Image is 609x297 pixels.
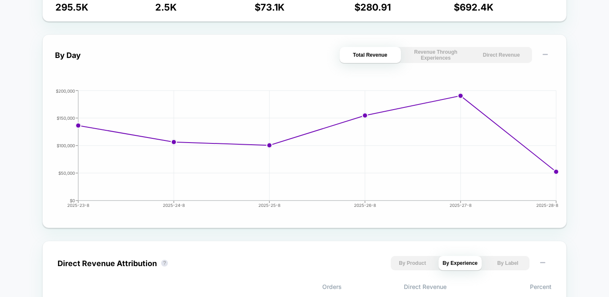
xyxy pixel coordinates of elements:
[155,2,255,13] p: 2.5K
[471,47,532,63] button: Direct Revenue
[57,115,75,121] tspan: $150,000
[405,47,466,63] button: Revenue Through Experiences
[57,143,75,148] tspan: $100,000
[255,2,354,13] p: $ 73.1K
[58,259,157,268] div: Direct Revenue Attribution
[450,203,472,208] tspan: 2025-27-8
[354,203,376,208] tspan: 2025-26-8
[536,203,558,208] tspan: 2025-28-8
[447,283,551,290] span: Percent
[58,170,75,176] tspan: $50,000
[354,2,454,13] p: $ 280.91
[55,51,81,60] div: By Day
[391,256,434,270] button: By Product
[67,203,89,208] tspan: 2025-23-8
[340,47,401,63] button: Total Revenue
[163,203,185,208] tspan: 2025-24-8
[454,2,554,13] p: $ 692.4K
[486,256,529,270] button: By Label
[56,88,75,93] tspan: $200,000
[258,203,280,208] tspan: 2025-25-8
[342,283,447,290] span: Direct Revenue
[439,256,482,270] button: By Experience
[70,198,75,203] tspan: $0
[55,2,155,13] p: 295.5K
[161,260,168,267] button: ?
[237,283,342,290] span: Orders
